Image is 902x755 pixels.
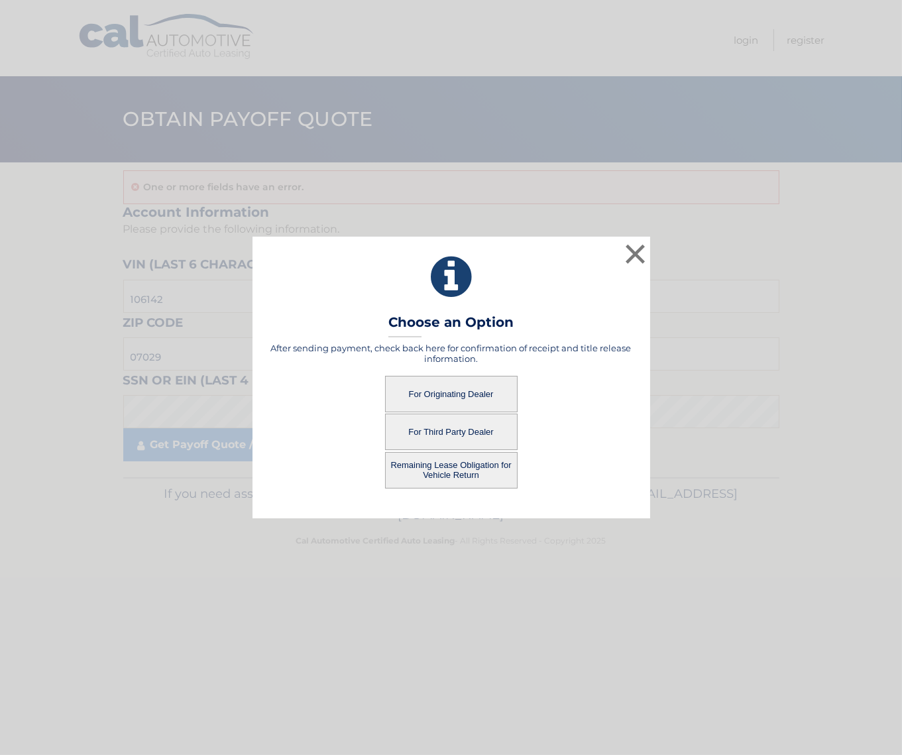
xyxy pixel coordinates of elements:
[385,414,518,450] button: For Third Party Dealer
[269,343,634,364] h5: After sending payment, check back here for confirmation of receipt and title release information.
[388,314,514,337] h3: Choose an Option
[622,241,649,267] button: ×
[385,376,518,412] button: For Originating Dealer
[385,452,518,489] button: Remaining Lease Obligation for Vehicle Return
